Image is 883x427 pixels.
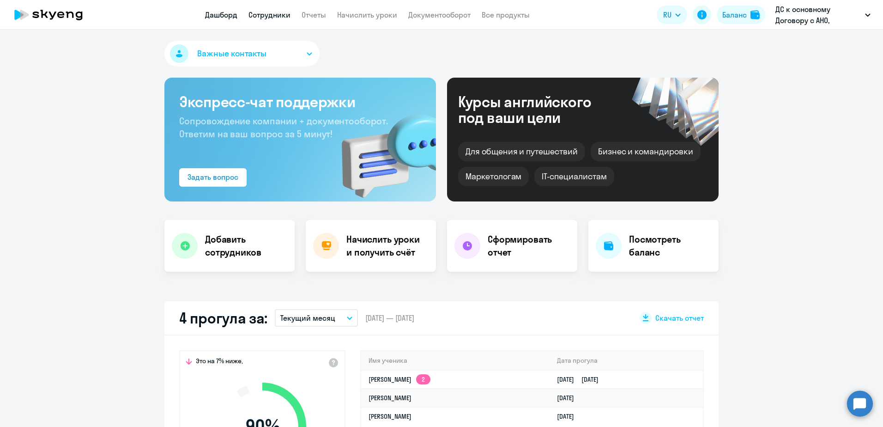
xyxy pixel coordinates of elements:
a: Документооборот [408,10,471,19]
div: Бизнес и командировки [591,142,701,161]
img: balance [750,10,760,19]
a: [PERSON_NAME] [369,394,411,402]
span: Это на 7% ниже, [196,357,243,368]
th: Имя ученика [361,351,550,370]
img: bg-img [328,98,436,201]
button: ДС к основному Договору с АНО, ХАЙДЕЛЬБЕРГЦЕМЕНТ РУС, ООО [771,4,875,26]
button: Текущий месяц [275,309,358,327]
a: [DATE] [557,394,581,402]
div: Для общения и путешествий [458,142,585,161]
button: RU [657,6,687,24]
div: Курсы английского под ваши цели [458,94,616,125]
button: Задать вопрос [179,168,247,187]
a: Отчеты [302,10,326,19]
p: ДС к основному Договору с АНО, ХАЙДЕЛЬБЕРГЦЕМЕНТ РУС, ООО [775,4,861,26]
button: Балансbalance [717,6,765,24]
span: RU [663,9,671,20]
a: [PERSON_NAME]2 [369,375,430,384]
a: [DATE] [557,412,581,421]
a: Сотрудники [248,10,290,19]
div: Баланс [722,9,747,20]
a: [PERSON_NAME] [369,412,411,421]
a: Все продукты [482,10,530,19]
h4: Добавить сотрудников [205,233,287,259]
span: Важные контакты [197,48,266,60]
app-skyeng-badge: 2 [416,374,430,384]
h3: Экспресс-чат поддержки [179,92,421,111]
h4: Сформировать отчет [488,233,570,259]
div: Маркетологам [458,167,529,186]
h2: 4 прогула за: [179,309,267,327]
span: Сопровождение компании + документооборот. Ответим на ваш вопрос за 5 минут! [179,115,388,140]
p: Текущий месяц [280,312,335,323]
div: IT-специалистам [534,167,614,186]
h4: Посмотреть баланс [629,233,711,259]
button: Важные контакты [164,41,320,67]
a: Начислить уроки [337,10,397,19]
div: Задать вопрос [187,171,238,183]
span: Скачать отчет [655,313,704,323]
span: [DATE] — [DATE] [365,313,414,323]
th: Дата прогула [550,351,703,370]
a: [DATE][DATE] [557,375,606,384]
h4: Начислить уроки и получить счёт [346,233,427,259]
a: Дашборд [205,10,237,19]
